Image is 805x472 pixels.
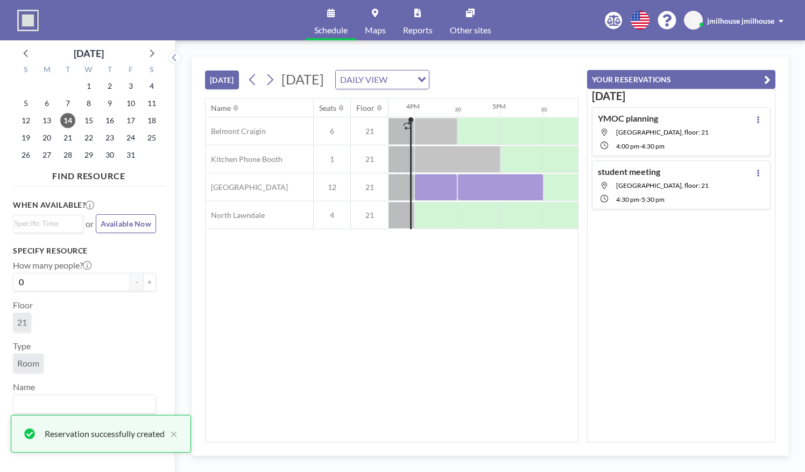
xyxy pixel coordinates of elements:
div: T [99,64,120,78]
div: Search for option [13,395,156,413]
div: Name [211,103,231,113]
span: Thursday, October 30, 2025 [102,147,117,163]
span: Tuesday, October 7, 2025 [60,96,75,111]
span: Tuesday, October 21, 2025 [60,130,75,145]
span: Thursday, October 9, 2025 [102,96,117,111]
div: F [120,64,141,78]
span: Sunday, October 12, 2025 [18,113,33,128]
label: How many people? [13,260,91,271]
input: Search for option [15,217,77,229]
div: 5PM [492,102,506,110]
span: North Lawndale [206,210,265,220]
span: Saturday, October 4, 2025 [144,79,159,94]
span: 12 [314,182,350,192]
span: 21 [351,210,389,220]
div: Seats [319,103,336,113]
span: [GEOGRAPHIC_DATA] [206,182,288,192]
span: Little Village, floor: 21 [616,128,709,136]
label: Floor [13,300,33,311]
div: 4PM [406,102,420,110]
span: - [639,142,641,150]
span: 1 [314,154,350,164]
span: Reports [403,26,433,34]
button: Available Now [96,214,156,233]
span: Schedule [314,26,348,34]
span: or [86,219,94,229]
span: Thursday, October 23, 2025 [102,130,117,145]
div: T [58,64,79,78]
span: 5:30 PM [641,195,665,203]
div: [DATE] [74,46,104,61]
div: Floor [356,103,375,113]
button: close [165,427,178,440]
button: YOUR RESERVATIONS [587,70,775,89]
span: Monday, October 6, 2025 [39,96,54,111]
span: - [639,195,641,203]
h4: student meeting [598,166,660,177]
span: DAILY VIEW [338,73,390,87]
span: Friday, October 17, 2025 [123,113,138,128]
div: Search for option [336,71,429,89]
input: Search for option [391,73,411,87]
span: Thursday, October 16, 2025 [102,113,117,128]
span: 21 [351,154,389,164]
h4: YMOC planning [598,113,658,124]
span: Wednesday, October 29, 2025 [81,147,96,163]
span: Wednesday, October 8, 2025 [81,96,96,111]
span: Friday, October 31, 2025 [123,147,138,163]
button: - [130,273,143,291]
span: Maps [365,26,386,34]
span: Belmont Craigin [206,126,266,136]
button: + [143,273,156,291]
span: Thursday, October 2, 2025 [102,79,117,94]
span: Sunday, October 26, 2025 [18,147,33,163]
span: Available Now [101,219,151,228]
span: Sunday, October 19, 2025 [18,130,33,145]
span: [DATE] [281,71,324,87]
h3: [DATE] [592,89,771,103]
label: Name [13,382,35,392]
span: Other sites [450,26,491,34]
span: Friday, October 10, 2025 [123,96,138,111]
span: Saturday, October 25, 2025 [144,130,159,145]
span: 6 [314,126,350,136]
span: 4:30 PM [641,142,665,150]
div: M [37,64,58,78]
div: 30 [455,106,461,113]
span: Friday, October 24, 2025 [123,130,138,145]
div: Reservation successfully created [45,427,165,440]
span: Monday, October 13, 2025 [39,113,54,128]
span: Monday, October 27, 2025 [39,147,54,163]
span: Tuesday, October 28, 2025 [60,147,75,163]
img: organization-logo [17,10,39,31]
span: JJ [690,16,697,25]
span: Room [17,358,39,368]
span: Saturday, October 11, 2025 [144,96,159,111]
span: 4:30 PM [616,195,639,203]
div: Search for option [13,215,83,231]
span: Little Village, floor: 21 [616,181,709,189]
div: S [141,64,162,78]
span: Monday, October 20, 2025 [39,130,54,145]
button: [DATE] [205,71,239,89]
h3: Specify resource [13,246,156,256]
span: Sunday, October 5, 2025 [18,96,33,111]
span: 21 [351,126,389,136]
span: 4:00 PM [616,142,639,150]
h4: FIND RESOURCE [13,166,165,181]
span: Wednesday, October 15, 2025 [81,113,96,128]
div: S [16,64,37,78]
div: W [79,64,100,78]
span: Wednesday, October 1, 2025 [81,79,96,94]
span: Friday, October 3, 2025 [123,79,138,94]
span: Wednesday, October 22, 2025 [81,130,96,145]
input: Search for option [15,397,150,411]
label: Type [13,341,31,351]
span: 4 [314,210,350,220]
span: Kitchen Phone Booth [206,154,283,164]
span: Tuesday, October 14, 2025 [60,113,75,128]
span: 21 [17,317,27,327]
div: 30 [541,106,547,113]
span: jmilhouse jmilhouse [707,16,774,25]
span: 21 [351,182,389,192]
